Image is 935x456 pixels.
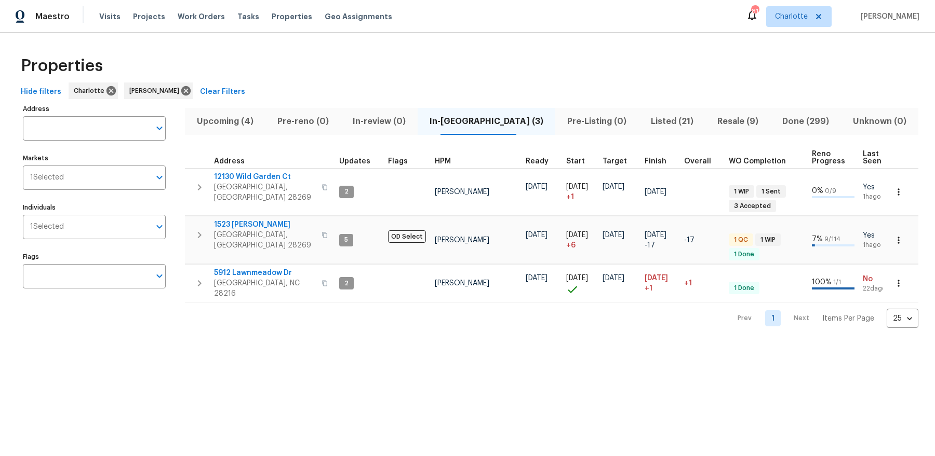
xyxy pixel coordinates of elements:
span: Overall [684,158,711,165]
span: 1h ago [863,192,891,201]
span: 1 Selected [30,223,64,231]
span: 9 / 114 [824,236,840,242]
span: + 1 [566,192,574,202]
span: Flags [388,158,408,165]
td: Scheduled to finish 1 day(s) late [640,265,680,302]
span: Pre-Listing (0) [562,114,632,129]
a: Goto page 1 [765,310,781,326]
span: 1 WIP [730,187,753,196]
span: Charlotte [775,11,808,22]
span: Projects [133,11,165,22]
span: Unknown (0) [847,114,912,129]
span: [GEOGRAPHIC_DATA], [GEOGRAPHIC_DATA] 28269 [214,230,315,251]
span: Pre-reno (0) [272,114,335,129]
span: Last Seen [863,150,881,165]
button: Clear Filters [196,82,249,102]
span: Visits [99,11,121,22]
button: Open [152,121,167,135]
span: +1 [645,283,652,294]
div: Charlotte [69,82,118,99]
span: Address [214,158,245,165]
div: Projected renovation finish date [645,158,676,165]
span: [PERSON_NAME] [435,280,489,287]
span: Geo Assignments [325,11,392,22]
label: Markets [23,155,166,161]
div: 81 [751,6,758,17]
span: 1523 [PERSON_NAME] [214,219,315,230]
div: Days past target finish date [684,158,720,165]
label: Individuals [23,204,166,211]
span: Tasks [237,13,259,20]
span: [GEOGRAPHIC_DATA], [GEOGRAPHIC_DATA] 28269 [214,182,315,203]
span: -17 [645,240,655,251]
span: + 6 [566,240,576,251]
span: [DATE] [603,183,624,190]
span: [PERSON_NAME] [435,188,489,196]
td: Scheduled to finish 17 day(s) early [640,216,680,264]
span: In-[GEOGRAPHIC_DATA] (3) [424,114,549,129]
span: [DATE] [526,231,547,239]
span: [DATE] [645,274,668,282]
td: 17 day(s) earlier than target finish date [680,216,725,264]
span: 0 / 9 [825,188,836,194]
td: 1 day(s) past target finish date [680,265,725,302]
span: Maestro [35,11,70,22]
span: Hide filters [21,86,61,99]
span: [DATE] [603,231,624,239]
span: 1 Done [730,250,758,259]
td: Project started on time [562,265,598,302]
div: Actual renovation start date [566,158,594,165]
p: Items Per Page [822,313,874,324]
td: Project started 1 days late [562,168,598,216]
div: Earliest renovation start date (first business day after COE or Checkout) [526,158,558,165]
span: Reno Progress [812,150,845,165]
label: Address [23,106,166,112]
span: 5912 Lawnmeadow Dr [214,268,315,278]
span: OD Select [388,230,426,243]
span: [DATE] [645,188,666,196]
span: WO Completion [729,158,786,165]
div: Target renovation project end date [603,158,636,165]
td: Project started 6 days late [562,216,598,264]
span: Properties [272,11,312,22]
span: 7 % [812,236,823,243]
span: No [863,274,891,284]
span: 12130 Wild Garden Ct [214,172,315,182]
button: Hide filters [17,82,65,102]
span: Upcoming (4) [191,114,259,129]
span: 1h ago [863,241,891,250]
span: [DATE] [566,183,588,190]
span: [DATE] [566,231,588,239]
span: 1 Selected [30,173,64,182]
label: Flags [23,254,166,260]
span: Work Orders [178,11,225,22]
span: [GEOGRAPHIC_DATA], NC 28216 [214,278,315,299]
span: Yes [863,182,891,192]
span: Resale (9) [712,114,764,129]
span: In-review (0) [347,114,411,129]
span: Yes [863,230,891,241]
span: 2 [340,279,353,288]
span: 0 % [812,187,823,195]
span: Updates [339,158,370,165]
span: 1 Sent [757,187,785,196]
span: Clear Filters [200,86,245,99]
span: Target [603,158,627,165]
div: 25 [887,305,918,332]
span: [DATE] [603,274,624,282]
span: [DATE] [645,231,666,239]
span: [PERSON_NAME] [129,86,183,96]
span: [DATE] [566,274,588,282]
div: [PERSON_NAME] [124,82,193,99]
span: 1 Done [730,284,758,293]
span: 2 [340,187,353,196]
span: +1 [684,280,692,287]
button: Open [152,269,167,283]
span: 100 % [812,279,832,286]
span: [PERSON_NAME] [435,237,489,244]
span: Charlotte [74,86,109,96]
span: Listed (21) [645,114,699,129]
span: 1 / 1 [833,279,841,285]
nav: Pagination Navigation [728,309,918,328]
span: 3 Accepted [730,202,775,211]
